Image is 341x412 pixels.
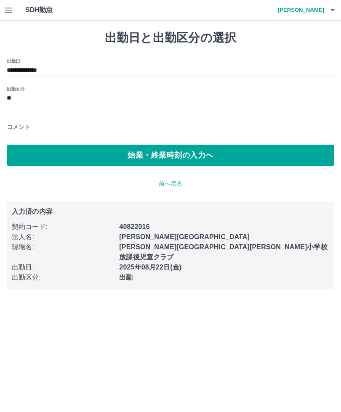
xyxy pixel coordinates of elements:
button: 始業・終業時刻の入力へ [7,145,334,166]
b: 40822016 [119,223,149,230]
p: 法人名 : [12,232,114,242]
p: 入力済の内容 [12,208,329,215]
p: 出勤日 : [12,262,114,272]
p: 出勤区分 : [12,272,114,283]
p: 現場名 : [12,242,114,252]
p: 契約コード : [12,222,114,232]
b: 2025年08月22日(金) [119,264,181,271]
label: 出勤日 [7,58,20,64]
h1: 出勤日と出勤区分の選択 [7,31,334,45]
label: 出勤区分 [7,86,24,92]
b: [PERSON_NAME][GEOGRAPHIC_DATA][PERSON_NAME]小学校放課後児童クラブ [119,243,327,261]
p: 前へ戻る [7,179,334,188]
b: [PERSON_NAME][GEOGRAPHIC_DATA] [119,233,250,240]
b: 出勤 [119,274,133,281]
